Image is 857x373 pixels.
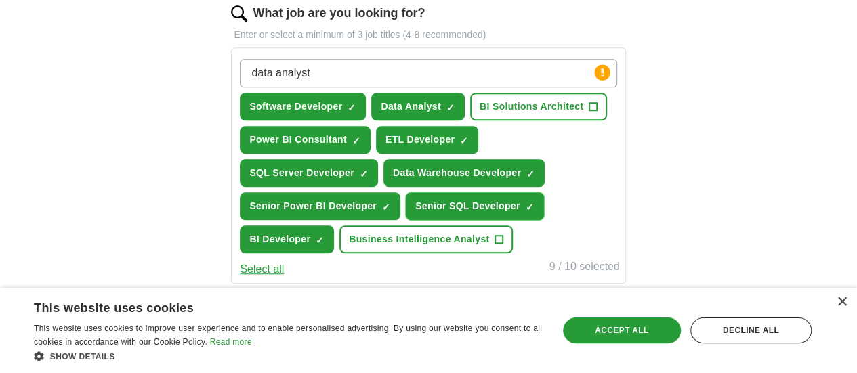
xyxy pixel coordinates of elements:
[240,93,366,120] button: Software Developer✓
[316,235,324,246] span: ✓
[563,317,681,343] div: Accept all
[231,28,625,42] p: Enter or select a minimum of 3 job titles (4-8 recommended)
[240,159,378,187] button: SQL Server Developer✓
[210,337,252,347] a: Read more, opens a new window
[240,126,371,154] button: Power BI Consultant✓
[690,317,812,343] div: Decline all
[249,232,310,246] span: BI Developer
[371,93,465,120] button: Data Analyst✓
[446,102,455,113] span: ✓
[34,324,542,347] span: This website uses cookies to improve user experience and to enable personalised advertising. By u...
[376,126,478,154] button: ETL Developer✓
[352,135,360,146] span: ✓
[360,169,368,179] span: ✓
[470,93,607,120] button: BI Solutions Architect
[240,192,400,220] button: Senior Power BI Developer✓
[249,100,342,114] span: Software Developer
[348,102,356,113] span: ✓
[837,297,847,307] div: Close
[381,100,441,114] span: Data Analyst
[249,199,377,213] span: Senior Power BI Developer
[385,133,455,147] span: ETL Developer
[526,169,535,179] span: ✓
[240,261,284,278] button: Select all
[393,166,521,180] span: Data Warehouse Developer
[231,5,247,22] img: search.png
[34,296,509,316] div: This website uses cookies
[240,225,334,253] button: BI Developer✓
[382,202,390,213] span: ✓
[50,352,115,361] span: Show details
[240,59,616,87] input: Type a job title and press enter
[249,133,347,147] span: Power BI Consultant
[383,159,545,187] button: Data Warehouse Developer✓
[480,100,583,114] span: BI Solutions Architect
[253,4,425,22] label: What job are you looking for?
[415,199,520,213] span: Senior SQL Developer
[549,259,620,278] div: 9 / 10 selected
[339,225,513,253] button: Business Intelligence Analyst
[349,232,489,246] span: Business Intelligence Analyst
[526,202,534,213] span: ✓
[34,349,543,363] div: Show details
[406,192,544,220] button: Senior SQL Developer✓
[249,166,354,180] span: SQL Server Developer
[460,135,468,146] span: ✓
